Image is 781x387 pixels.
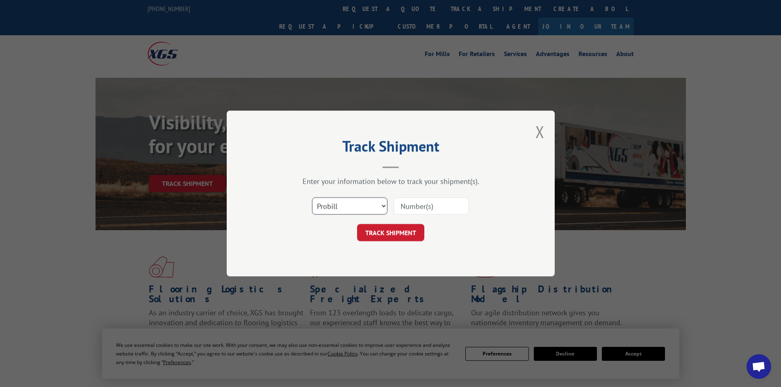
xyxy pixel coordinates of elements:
h2: Track Shipment [268,140,514,156]
div: Enter your information below to track your shipment(s). [268,177,514,186]
div: Open chat [747,354,771,379]
button: Close modal [535,121,544,143]
button: TRACK SHIPMENT [357,224,424,241]
input: Number(s) [394,197,469,215]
